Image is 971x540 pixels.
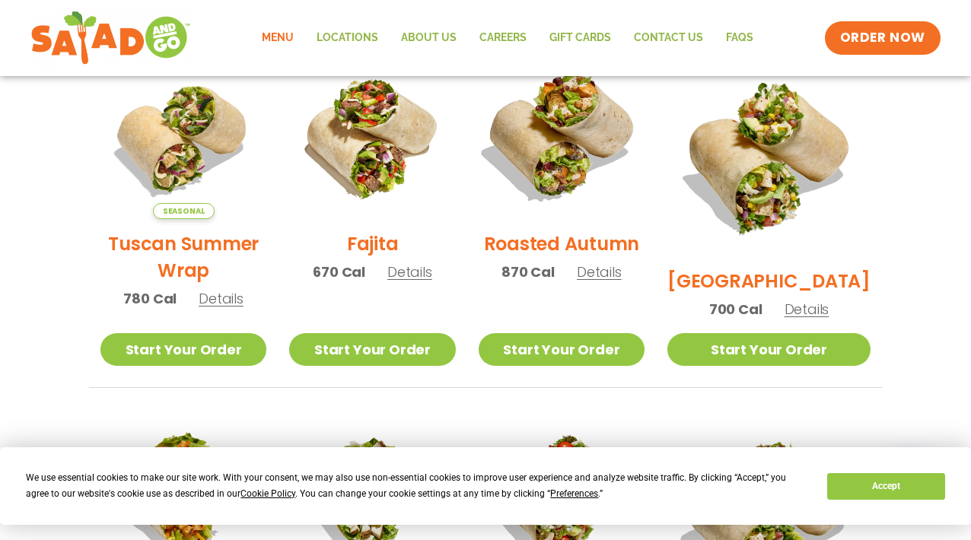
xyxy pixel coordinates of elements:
a: Menu [250,21,305,56]
a: GIFT CARDS [538,21,622,56]
img: Product photo for BBQ Ranch Wrap [667,53,871,256]
span: ORDER NOW [840,29,925,47]
a: Start Your Order [667,333,871,366]
span: 700 Cal [709,299,762,319]
nav: Menu [250,21,765,56]
img: Product photo for Tuscan Summer Wrap [100,53,266,219]
div: We use essential cookies to make our site work. With your consent, we may also use non-essential ... [26,470,809,502]
span: Details [387,262,432,281]
img: Product photo for Roasted Autumn Wrap [464,39,659,233]
a: Start Your Order [100,333,266,366]
span: 670 Cal [313,262,365,282]
span: Details [199,289,244,308]
a: Start Your Order [289,333,455,366]
a: FAQs [715,21,765,56]
span: Details [577,262,622,281]
a: Contact Us [622,21,715,56]
h2: Tuscan Summer Wrap [100,230,266,284]
h2: Roasted Autumn [484,230,640,257]
img: Product photo for Fajita Wrap [289,53,455,219]
span: Details [785,300,829,319]
h2: [GEOGRAPHIC_DATA] [667,268,871,294]
span: Seasonal [153,203,215,219]
h2: Fajita [347,230,399,257]
span: 780 Cal [123,288,177,309]
img: new-SAG-logo-768×292 [30,8,191,68]
span: 870 Cal [501,262,555,282]
a: Careers [468,21,538,56]
a: Locations [305,21,390,56]
a: Start Your Order [479,333,645,366]
a: About Us [390,21,468,56]
span: Cookie Policy [240,488,295,499]
button: Accept [827,473,944,500]
a: ORDER NOW [825,21,941,55]
span: Preferences [550,488,598,499]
